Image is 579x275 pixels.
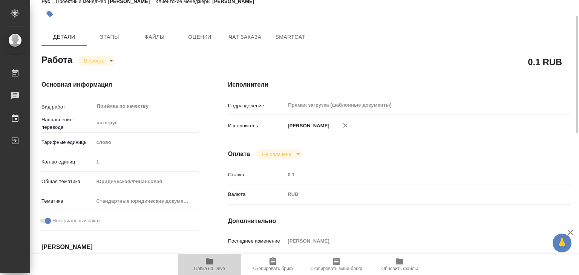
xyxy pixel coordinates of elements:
p: Вид работ [41,103,93,111]
span: Скопировать мини-бриф [310,266,362,271]
span: Этапы [91,32,127,42]
button: Скопировать бриф [241,254,305,275]
p: Кол-во единиц [41,158,93,166]
span: Скопировать бриф [253,266,293,271]
p: Подразделение [228,102,285,110]
p: Тематика [41,197,93,205]
div: В работе [78,56,116,66]
span: 🙏 [556,235,568,251]
div: Юридическая/Финансовая [93,175,198,188]
p: Исполнитель [228,122,285,130]
p: Направление перевода [41,116,93,131]
input: Пустое поле [93,156,198,167]
h4: Основная информация [41,80,198,89]
span: Детали [46,32,82,42]
p: Тарифные единицы [41,139,93,146]
div: слово [93,136,198,149]
p: Последнее изменение [228,237,285,245]
h4: Дополнительно [228,217,571,226]
span: Папка на Drive [194,266,225,271]
p: Общая тематика [41,178,93,185]
p: [PERSON_NAME] [285,122,329,130]
span: Оценки [182,32,218,42]
button: Не оплачена [260,151,293,157]
button: Добавить тэг [41,6,58,22]
h4: [PERSON_NAME] [41,243,198,252]
span: SmartCat [272,32,308,42]
input: Пустое поле [285,169,542,180]
button: Скопировать мини-бриф [305,254,368,275]
h2: 0.1 RUB [528,55,562,68]
span: Нотариальный заказ [52,217,100,225]
input: Пустое поле [285,235,542,246]
button: В работе [82,58,107,64]
h4: Оплата [228,150,250,159]
button: Удалить исполнителя [337,117,354,134]
p: Ставка [228,171,285,179]
h4: Исполнители [228,80,571,89]
p: Валюта [228,191,285,198]
span: Файлы [136,32,173,42]
span: Чат заказа [227,32,263,42]
div: Стандартные юридические документы, договоры, уставы [93,195,198,208]
div: В работе [256,149,302,159]
button: Обновить файлы [368,254,431,275]
h2: Работа [41,52,72,66]
span: Обновить файлы [381,266,418,271]
button: 🙏 [553,234,571,252]
div: RUB [285,188,542,201]
button: Папка на Drive [178,254,241,275]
